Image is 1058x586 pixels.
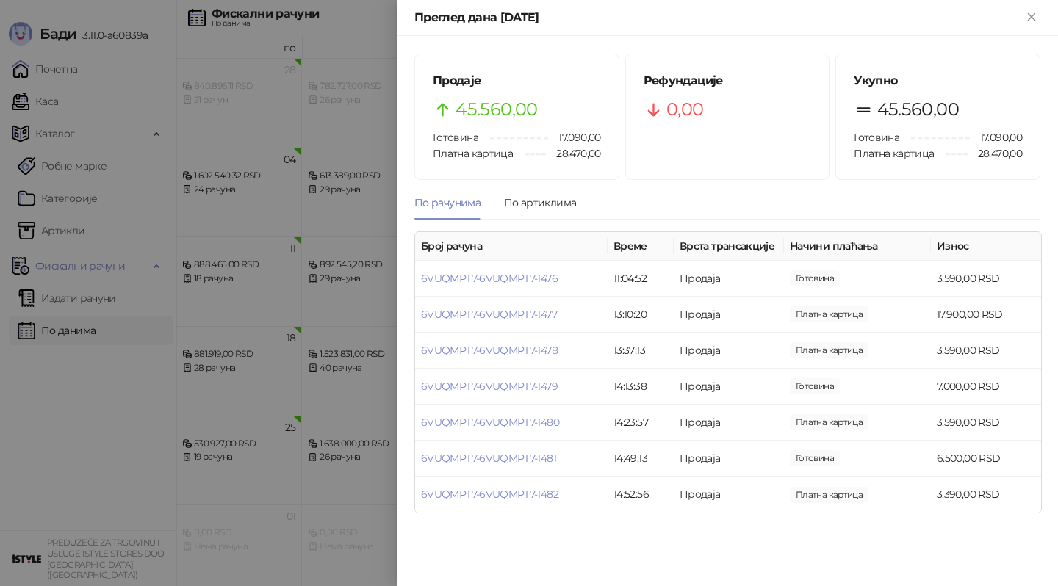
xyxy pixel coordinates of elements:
span: Платна картица [433,147,513,160]
button: Close [1023,9,1040,26]
span: 45.560,00 [456,95,537,123]
span: 3.590,00 [790,414,868,430]
div: По артиклима [504,195,576,211]
div: Преглед дана [DATE] [414,9,1023,26]
td: 3.590,00 RSD [931,405,1041,441]
td: Продаја [674,477,784,513]
th: Врста трансакције [674,232,784,261]
span: 17.090,00 [548,129,600,145]
th: Време [608,232,674,261]
td: 14:13:38 [608,369,674,405]
td: 14:52:56 [608,477,674,513]
a: 6VUQMPT7-6VUQMPT7-1481 [421,452,556,465]
td: 17.900,00 RSD [931,297,1041,333]
span: 3.590,00 [790,342,868,358]
span: 28.470,00 [968,145,1022,162]
h5: Продаје [433,72,601,90]
td: 13:10:20 [608,297,674,333]
th: Број рачуна [415,232,608,261]
a: 6VUQMPT7-6VUQMPT7-1479 [421,380,558,393]
td: 14:23:57 [608,405,674,441]
th: Износ [931,232,1041,261]
th: Начини плаћања [784,232,931,261]
h5: Укупно [854,72,1022,90]
span: 6.500,00 [790,450,840,466]
td: 3.590,00 RSD [931,261,1041,297]
td: 14:49:13 [608,441,674,477]
a: 6VUQMPT7-6VUQMPT7-1477 [421,308,557,321]
td: 7.000,00 RSD [931,369,1041,405]
span: Готовина [854,131,899,144]
span: 3.590,00 [790,270,840,286]
td: Продаја [674,261,784,297]
span: Платна картица [854,147,934,160]
span: 3.390,00 [790,487,868,503]
span: 0,00 [666,95,703,123]
td: 3.590,00 RSD [931,333,1041,369]
span: 17.090,00 [970,129,1022,145]
td: Продаја [674,405,784,441]
td: Продаја [674,369,784,405]
span: 45.560,00 [877,95,959,123]
a: 6VUQMPT7-6VUQMPT7-1476 [421,272,558,285]
td: 6.500,00 RSD [931,441,1041,477]
td: Продаја [674,333,784,369]
td: 13:37:13 [608,333,674,369]
a: 6VUQMPT7-6VUQMPT7-1478 [421,344,558,357]
a: 6VUQMPT7-6VUQMPT7-1482 [421,488,558,501]
span: 7.000,00 [790,378,840,394]
span: Готовина [433,131,478,144]
td: 11:04:52 [608,261,674,297]
td: Продаја [674,297,784,333]
td: Продаја [674,441,784,477]
span: 28.470,00 [546,145,600,162]
span: 17.900,00 [790,306,868,322]
td: 3.390,00 RSD [931,477,1041,513]
a: 6VUQMPT7-6VUQMPT7-1480 [421,416,559,429]
div: По рачунима [414,195,481,211]
h5: Рефундације [644,72,812,90]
